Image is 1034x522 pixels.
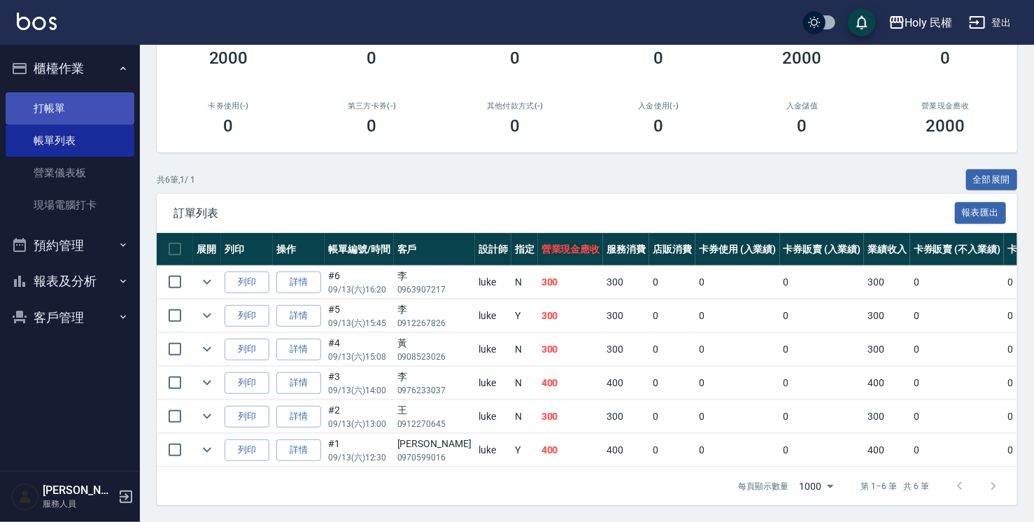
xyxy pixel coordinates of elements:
div: 李 [397,369,472,384]
td: 300 [603,299,649,332]
div: 李 [397,269,472,283]
div: 1000 [794,467,839,505]
td: luke [475,333,511,366]
td: luke [475,434,511,467]
th: 卡券販賣 (不入業績) [910,233,1004,266]
h3: 0 [224,116,234,136]
a: 現場電腦打卡 [6,189,134,221]
th: 營業現金應收 [538,233,604,266]
button: expand row [197,339,218,360]
td: 0 [910,333,1004,366]
p: 0970599016 [397,451,472,464]
td: 400 [864,367,910,400]
a: 詳情 [276,271,321,293]
td: 0 [910,400,1004,433]
h3: 2000 [209,48,248,68]
button: 列印 [225,372,269,394]
td: 400 [603,367,649,400]
h2: 入金儲值 [747,101,857,111]
div: Holy 民權 [905,14,953,31]
td: 0 [649,266,695,299]
div: 王 [397,403,472,418]
th: 展開 [193,233,221,266]
td: 0 [695,434,780,467]
th: 指定 [511,233,538,266]
p: 0976233037 [397,384,472,397]
h3: 0 [511,48,520,68]
td: #3 [325,367,394,400]
button: 預約管理 [6,227,134,264]
button: save [848,8,876,36]
button: 報表及分析 [6,263,134,299]
td: 300 [864,400,910,433]
div: 黃 [397,336,472,351]
p: 09/13 (六) 15:08 [328,351,390,363]
td: 0 [695,266,780,299]
th: 客戶 [394,233,475,266]
td: 300 [538,333,604,366]
span: 訂單列表 [173,206,955,220]
th: 卡券販賣 (入業績) [780,233,865,266]
p: 09/13 (六) 13:00 [328,418,390,430]
button: 列印 [225,271,269,293]
td: 0 [780,400,865,433]
button: 登出 [963,10,1017,36]
button: 櫃檯作業 [6,50,134,87]
td: 0 [695,299,780,332]
p: 09/13 (六) 16:20 [328,283,390,296]
td: #4 [325,333,394,366]
p: 0912270645 [397,418,472,430]
td: 0 [910,266,1004,299]
h3: 0 [654,48,664,68]
h2: 營業現金應收 [891,101,1000,111]
a: 詳情 [276,406,321,428]
td: 400 [603,434,649,467]
td: N [511,266,538,299]
button: expand row [197,372,218,393]
td: luke [475,266,511,299]
th: 操作 [273,233,325,266]
td: luke [475,400,511,433]
td: 300 [538,266,604,299]
td: 300 [603,333,649,366]
h3: 0 [654,116,664,136]
td: Y [511,299,538,332]
p: 0963907217 [397,283,472,296]
td: 0 [695,367,780,400]
td: 300 [864,333,910,366]
th: 店販消費 [649,233,695,266]
p: 第 1–6 筆 共 6 筆 [861,480,929,493]
td: N [511,367,538,400]
td: 300 [864,299,910,332]
button: 列印 [225,339,269,360]
button: 客戶管理 [6,299,134,336]
th: 列印 [221,233,273,266]
a: 詳情 [276,439,321,461]
th: 業績收入 [864,233,910,266]
p: 服務人員 [43,498,114,510]
p: 09/13 (六) 15:45 [328,317,390,330]
td: 0 [649,333,695,366]
button: 全部展開 [966,169,1018,191]
td: 0 [649,367,695,400]
h2: 卡券使用(-) [173,101,283,111]
button: 列印 [225,439,269,461]
h3: 0 [367,48,377,68]
td: 400 [538,367,604,400]
img: Logo [17,13,57,30]
td: 400 [864,434,910,467]
h5: [PERSON_NAME] [43,484,114,498]
td: 300 [603,400,649,433]
td: 0 [649,400,695,433]
td: #2 [325,400,394,433]
td: N [511,333,538,366]
p: 0908523026 [397,351,472,363]
h2: 第三方卡券(-) [317,101,427,111]
td: #6 [325,266,394,299]
a: 詳情 [276,372,321,394]
h3: 0 [511,116,520,136]
a: 詳情 [276,305,321,327]
th: 帳單編號/時間 [325,233,394,266]
th: 卡券使用 (入業績) [695,233,780,266]
td: 0 [695,333,780,366]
